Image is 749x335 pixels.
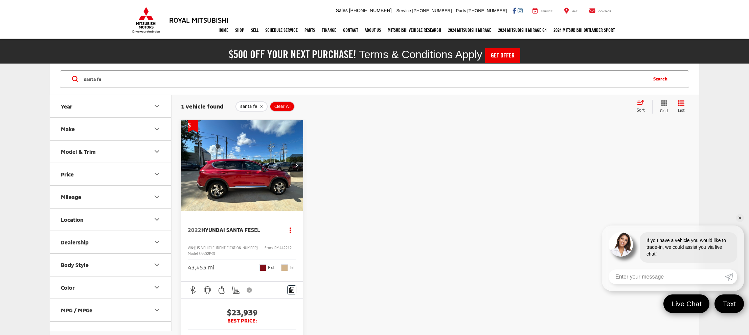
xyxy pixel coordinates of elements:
div: Color [153,283,161,291]
a: Sell [248,22,262,39]
a: Contact [340,22,361,39]
button: Grid View [652,100,673,114]
span: Parts [456,8,466,13]
button: MakeMake [50,118,172,140]
a: Parts: Opens in a new tab [301,22,318,39]
img: Mitsubishi [131,7,161,33]
span: Text [719,299,739,308]
span: 2022 [188,226,201,233]
button: LocationLocation [50,209,172,231]
span: [US_VEHICLE_IDENTIFICATION_NUMBER] [194,246,258,250]
div: Location [153,215,161,223]
span: Calypso Red [259,264,266,271]
span: $23,939 [188,307,296,317]
span: [PHONE_NUMBER] [349,8,392,13]
a: 2022 Hyundai Santa Fe SEL2022 Hyundai Santa Fe SEL2022 Hyundai Santa Fe SEL2022 Hyundai Santa Fe SEL [181,120,304,212]
span: Contact [598,10,611,13]
h2: $500 off your next purchase! [229,50,356,59]
img: Bluetooth® [189,286,198,294]
a: Live Chat [663,294,710,313]
button: ColorColor [50,277,172,298]
span: Service [396,8,411,13]
div: Mileage [153,193,161,201]
span: Stock: [265,246,274,250]
div: Color [61,284,75,291]
img: Heated Seats [231,286,240,294]
div: Dealership [153,238,161,246]
span: Live Chat [668,299,705,308]
div: MPG / MPGe [61,307,92,313]
span: Sales [336,8,348,13]
button: Comments [287,285,296,294]
button: Actions [285,224,296,236]
button: MileageMileage [50,186,172,208]
span: dropdown dots [290,227,291,233]
div: Body Style [153,261,161,269]
button: Search [646,71,677,88]
a: 2022Hyundai Santa FeSEL [188,226,278,234]
span: Terms & Conditions Apply [359,48,482,61]
a: Schedule Service: Opens in a new tab [262,22,301,39]
button: remove santa%20fe [235,101,268,112]
a: Submit [725,269,737,284]
div: Model & Trim [153,147,161,155]
div: Model & Trim [61,148,96,155]
span: Map [572,10,577,13]
div: MPG / MPGe [153,306,161,314]
a: Instagram: Click to visit our Instagram page [518,8,523,13]
div: Year [153,102,161,110]
button: DealershipDealership [50,231,172,253]
h3: Royal Mitsubishi [169,16,228,24]
div: Make [61,126,75,132]
a: Finance [318,22,340,39]
div: Location [61,216,84,223]
img: Apple CarPlay [218,286,226,294]
img: Comments [289,287,295,293]
a: Map [559,7,583,14]
div: Make [153,125,161,133]
div: Body Style [61,262,89,268]
img: Agent profile photo [609,232,633,257]
span: Model: [188,252,199,256]
a: Mitsubishi Vehicle Research [384,22,445,39]
a: 2024 Mitsubishi Outlander SPORT [550,22,618,39]
a: Shop [232,22,248,39]
input: Enter your message [609,269,725,284]
span: 1 vehicle found [181,103,224,110]
button: List View [673,100,690,114]
span: [PHONE_NUMBER] [412,8,452,13]
a: Service [527,7,558,14]
button: MPG / MPGeMPG / MPGe [50,299,172,321]
button: YearYear [50,95,172,117]
span: VIN: [188,246,194,250]
a: Text [714,294,744,313]
a: 2024 Mitsubishi Mirage [445,22,495,39]
span: [PHONE_NUMBER] [467,8,507,13]
div: Mileage [61,194,81,200]
div: 2022 Hyundai Santa Fe SEL 0 [181,120,304,212]
div: Price [153,170,161,178]
a: 2024 Mitsubishi Mirage G4 [495,22,550,39]
a: Facebook: Click to visit our Facebook page [513,8,516,13]
button: Clear All [270,101,295,112]
span: Int. [290,264,296,271]
span: Get Price Drop Alert [188,120,198,133]
span: Hyundai Santa Fe [201,226,251,233]
span: List [678,107,685,113]
a: Get Offer [485,48,520,63]
span: BEST PRICE: [188,317,296,324]
span: 644D2F4S [199,252,215,256]
button: Next image [290,154,303,177]
a: Home [215,22,232,39]
input: Search by Make, Model, or Keyword [83,71,646,87]
div: 43,453 mi [188,264,214,271]
span: SEL [251,226,260,233]
span: Ext. [268,264,276,271]
span: Sort [637,107,645,112]
button: Model & TrimModel & Trim [50,141,172,163]
span: Clear All [274,104,291,109]
div: If you have a vehicle you would like to trade-in, we could assist you via live chat! [640,232,737,263]
span: Grid [660,108,668,114]
span: Beige [281,264,288,271]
